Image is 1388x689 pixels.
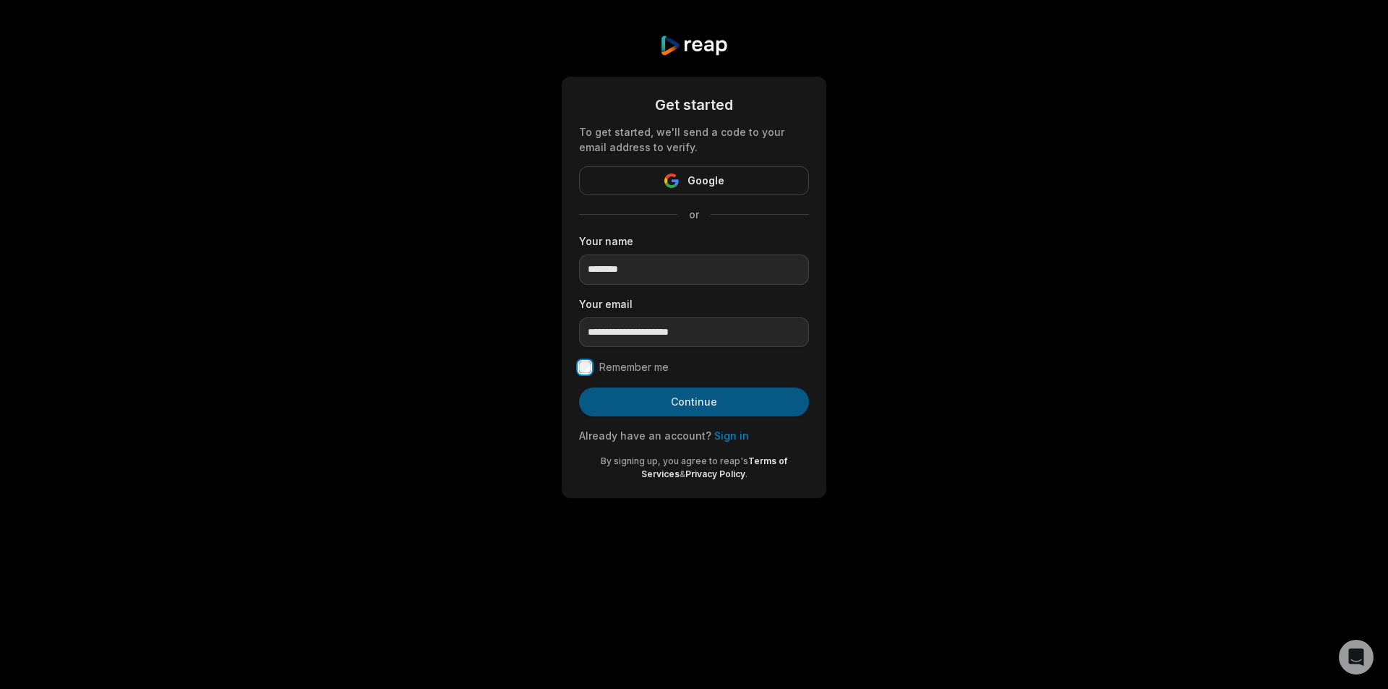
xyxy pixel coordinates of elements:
[680,468,685,479] span: &
[714,429,749,442] a: Sign in
[687,172,724,189] span: Google
[1339,640,1374,675] div: Open Intercom Messenger
[579,234,809,249] label: Your name
[579,388,809,416] button: Continue
[599,359,669,376] label: Remember me
[579,166,809,195] button: Google
[659,35,728,56] img: reap
[579,429,711,442] span: Already have an account?
[601,455,748,466] span: By signing up, you agree to reap's
[579,296,809,312] label: Your email
[685,468,745,479] a: Privacy Policy
[579,124,809,155] div: To get started, we'll send a code to your email address to verify.
[745,468,747,479] span: .
[677,207,711,222] span: or
[579,94,809,116] div: Get started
